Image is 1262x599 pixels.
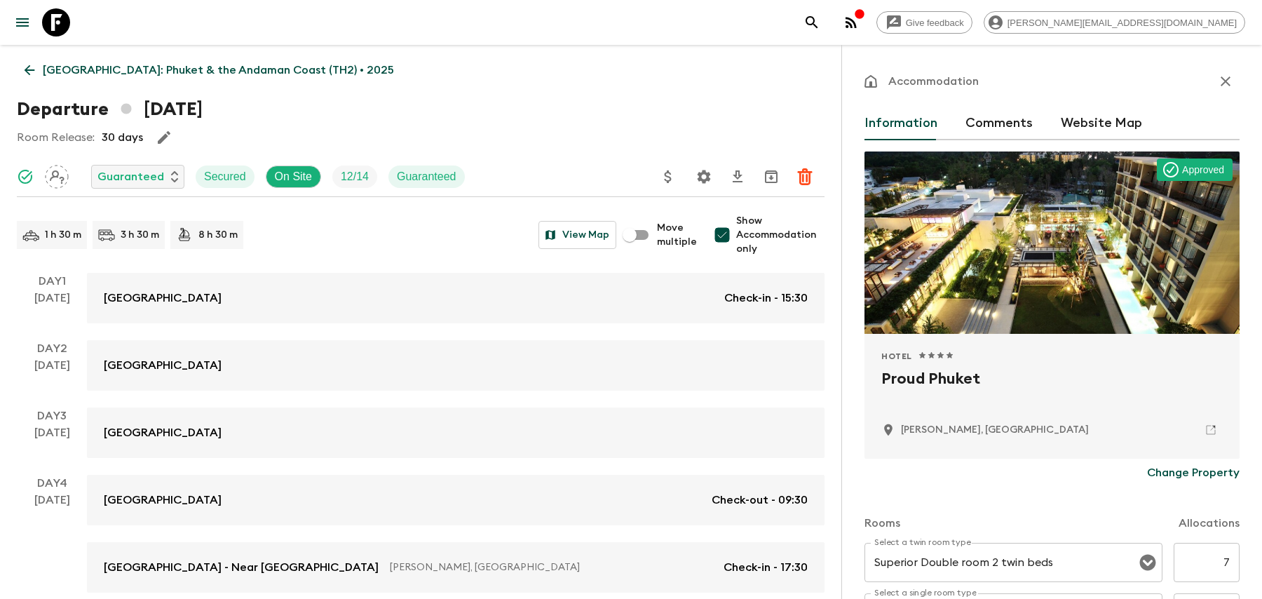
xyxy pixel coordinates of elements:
span: Hotel [881,351,912,362]
p: [GEOGRAPHIC_DATA] [104,357,222,374]
p: On Site [275,168,312,185]
button: View Map [538,221,616,249]
p: Guaranteed [397,168,456,185]
p: [GEOGRAPHIC_DATA]: Phuket & the Andaman Coast (TH2) • 2025 [43,62,394,79]
button: Open [1138,553,1158,572]
p: Secured [204,168,246,185]
a: Give feedback [876,11,972,34]
p: 30 days [102,129,143,146]
button: Comments [965,107,1033,140]
p: [GEOGRAPHIC_DATA] [104,424,222,441]
p: Day 3 [17,408,87,424]
a: [GEOGRAPHIC_DATA]Check-out - 09:30 [87,475,825,525]
p: Accommodation [888,73,979,90]
a: [GEOGRAPHIC_DATA] - Near [GEOGRAPHIC_DATA][PERSON_NAME], [GEOGRAPHIC_DATA]Check-in - 17:30 [87,542,825,593]
p: [GEOGRAPHIC_DATA] [104,290,222,307]
p: Check-out - 09:30 [712,492,808,509]
p: Day 1 [17,273,87,290]
p: 12 / 14 [341,168,369,185]
p: 1 h 30 m [45,228,81,242]
p: Sa Khu, Thailand [901,423,1089,437]
button: Website Map [1061,107,1142,140]
p: Allocations [1179,515,1240,532]
a: [GEOGRAPHIC_DATA] [87,408,825,458]
span: Show Accommodation only [736,214,825,256]
div: [PERSON_NAME][EMAIL_ADDRESS][DOMAIN_NAME] [984,11,1245,34]
p: [PERSON_NAME], [GEOGRAPHIC_DATA] [390,560,712,574]
a: [GEOGRAPHIC_DATA] [87,340,825,391]
div: [DATE] [34,492,70,593]
p: Change Property [1147,464,1240,481]
svg: Synced Successfully [17,168,34,185]
p: Rooms [864,515,900,532]
div: Photo of Proud Phuket [864,152,1240,334]
div: [DATE] [34,290,70,323]
div: [DATE] [34,357,70,391]
label: Select a single room type [874,587,977,599]
label: Select a twin room type [874,537,971,548]
p: Approved [1182,163,1224,177]
button: menu [8,8,36,36]
button: Archive (Completed, Cancelled or Unsynced Departures only) [757,163,785,191]
div: On Site [266,166,321,188]
p: Day 4 [17,475,87,492]
button: Download CSV [724,163,752,191]
div: Trip Fill [332,166,377,188]
p: 8 h 30 m [198,228,238,242]
p: Guaranteed [97,168,164,185]
button: search adventures [798,8,826,36]
h2: Proud Phuket [881,368,1223,412]
div: [DATE] [34,424,70,458]
p: [GEOGRAPHIC_DATA] - Near [GEOGRAPHIC_DATA] [104,559,379,576]
div: Secured [196,166,255,188]
p: Check-in - 15:30 [724,290,808,307]
button: Delete [791,163,819,191]
a: [GEOGRAPHIC_DATA]: Phuket & the Andaman Coast (TH2) • 2025 [17,56,402,84]
h1: Departure [DATE] [17,95,203,123]
p: Room Release: [17,129,95,146]
button: Settings [690,163,718,191]
p: Check-in - 17:30 [724,559,808,576]
button: Change Property [1147,459,1240,487]
button: Information [864,107,937,140]
button: Update Price, Early Bird Discount and Costs [654,163,682,191]
span: [PERSON_NAME][EMAIL_ADDRESS][DOMAIN_NAME] [1000,18,1244,28]
p: [GEOGRAPHIC_DATA] [104,492,222,509]
p: Day 2 [17,340,87,357]
span: Assign pack leader [45,169,69,180]
span: Move multiple [657,221,697,249]
a: [GEOGRAPHIC_DATA]Check-in - 15:30 [87,273,825,323]
span: Give feedback [898,18,972,28]
p: 3 h 30 m [121,228,159,242]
